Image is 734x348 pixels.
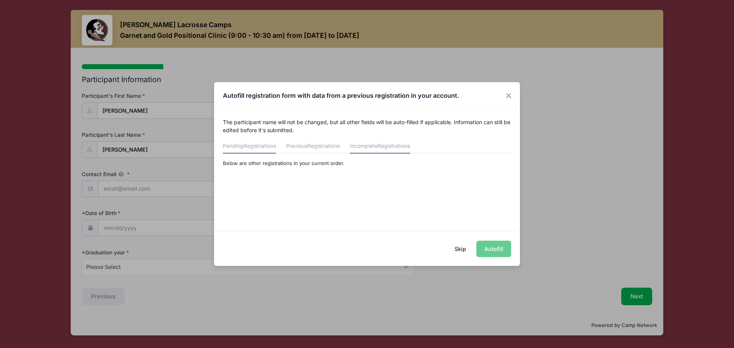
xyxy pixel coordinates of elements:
a: Pending [223,140,276,154]
p: Below are other registrations in your current order. [223,160,512,167]
a: Previous [286,140,340,154]
span: Registrations [307,142,340,149]
a: Incomplete [350,140,410,154]
span: Registrations [244,142,276,149]
button: Skip [447,241,474,257]
span: Registrations [378,142,410,149]
h4: Autofill registration form with data from a previous registration in your account. [223,91,459,100]
button: Close [502,89,516,102]
p: The participant name will not be changed, but all other fields will be auto-filled if applicable.... [223,118,512,134]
